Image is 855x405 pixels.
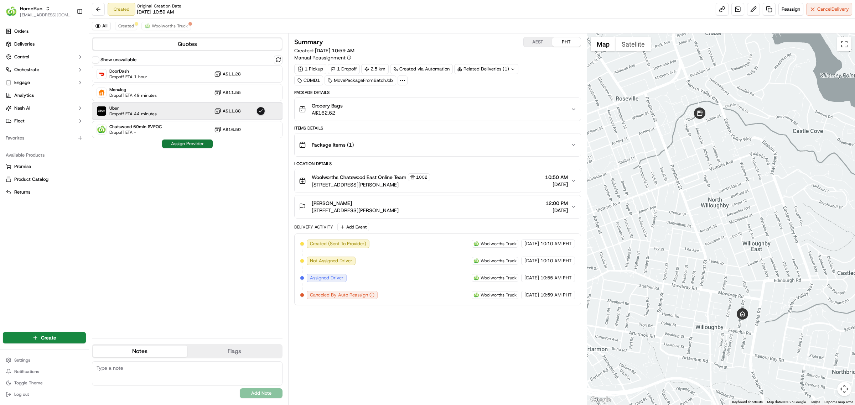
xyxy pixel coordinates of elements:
img: Google [589,395,612,405]
button: Manual Reassignment [294,54,351,61]
img: Uber [97,106,106,116]
span: Woolworths Truck [481,241,517,247]
button: Assign Provider [162,140,213,148]
span: Settings [14,357,30,363]
span: A$11.55 [223,90,241,95]
img: ww.png [473,275,479,281]
button: Add Event [337,223,369,231]
button: Engage [3,77,86,88]
button: Woolworths Chatswood East Online Team1002[STREET_ADDRESS][PERSON_NAME]10:50 AM[DATE] [295,169,581,193]
a: Orders [3,26,86,37]
span: Package Items ( 1 ) [312,141,354,148]
button: Show street map [591,37,616,51]
span: [DATE] 10:59 AM [137,9,174,15]
button: A$11.28 [214,70,241,78]
div: 2.5 km [361,64,389,74]
span: Fleet [14,118,25,124]
button: Create [3,332,86,343]
a: Promise [6,163,83,170]
button: Reassign [778,3,803,16]
span: Woolworths Truck [481,258,517,264]
button: Log out [3,389,86,399]
button: A$16.50 [214,126,241,133]
button: HomeRun [20,5,42,12]
span: Dropoff ETA 49 minutes [109,93,157,98]
div: 1 Pickup [294,64,326,74]
span: Toggle Theme [14,380,43,386]
span: Dropoff ETA 1 hour [109,74,147,80]
span: Nash AI [14,105,30,111]
span: Orders [14,28,28,35]
img: ww.png [145,23,150,29]
span: Create [41,334,56,341]
div: Related Deliveries (1) [454,64,518,74]
button: A$11.55 [214,89,241,96]
label: Show unavailable [100,57,136,63]
div: Delivery Activity [294,224,333,230]
button: CancelDelivery [806,3,852,16]
button: Toggle fullscreen view [837,37,851,51]
span: Chatswood 60min SVPOC [109,124,162,130]
button: Orchestrate [3,64,86,75]
span: Manual Reassignment [294,54,346,61]
span: 1002 [416,174,427,180]
button: Nash AI [3,102,86,114]
span: A$16.50 [223,127,241,132]
div: MovePackageFromBatchJob [325,75,396,85]
span: 10:10 AM PHT [540,241,572,247]
span: 10:59 AM PHT [540,292,572,298]
button: Created [115,22,137,30]
span: Map data ©2025 Google [767,400,806,404]
button: Fleet [3,115,86,127]
span: [STREET_ADDRESS][PERSON_NAME] [312,207,399,214]
img: DoorDash [97,69,106,79]
button: Toggle Theme [3,378,86,388]
button: Map camera controls [837,382,851,396]
button: Package Items (1) [295,133,581,156]
span: Cancel Delivery [817,6,849,12]
span: [STREET_ADDRESS][PERSON_NAME] [312,181,430,188]
span: Notifications [14,369,39,374]
span: [PERSON_NAME] [312,200,352,207]
button: Control [3,51,86,63]
span: Canceled By Auto Reassign [310,292,368,298]
button: HomeRunHomeRun[EMAIL_ADDRESS][DOMAIN_NAME] [3,3,74,20]
button: PHT [552,37,581,47]
button: Returns [3,186,86,198]
a: Deliveries [3,38,86,50]
div: Items Details [294,125,581,131]
div: Favorites [3,132,86,144]
span: Log out [14,391,29,397]
a: Created via Automation [390,64,453,74]
img: Menulog [97,88,106,97]
span: Not Assigned Driver [310,258,352,264]
span: 12:00 PM [545,200,568,207]
img: Woolworths Truck [97,125,106,134]
button: Flags [187,346,282,357]
button: [EMAIL_ADDRESS][DOMAIN_NAME] [20,12,71,18]
span: Created: [294,47,354,54]
span: Assigned Driver [310,275,343,281]
span: Original Creation Date [137,3,181,9]
span: [DATE] [545,181,568,188]
span: Dropoff ETA 44 minutes [109,111,157,117]
div: CDMD1 [294,75,323,85]
span: [DATE] [524,292,539,298]
span: Menulog [109,87,157,93]
span: Analytics [14,92,34,99]
span: Dropoff ETA - [109,130,159,135]
a: Returns [6,189,83,195]
span: DoorDash [109,68,147,74]
span: Deliveries [14,41,35,47]
div: 1 Dropoff [328,64,360,74]
span: [DATE] [524,275,539,281]
a: Analytics [3,90,86,101]
img: ww.png [473,258,479,264]
span: Uber [109,105,157,111]
span: Promise [14,163,31,170]
span: Woolworths Truck [481,275,517,281]
a: Terms (opens in new tab) [810,400,820,404]
button: Settings [3,355,86,365]
button: Promise [3,161,86,172]
div: Available Products [3,149,86,161]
